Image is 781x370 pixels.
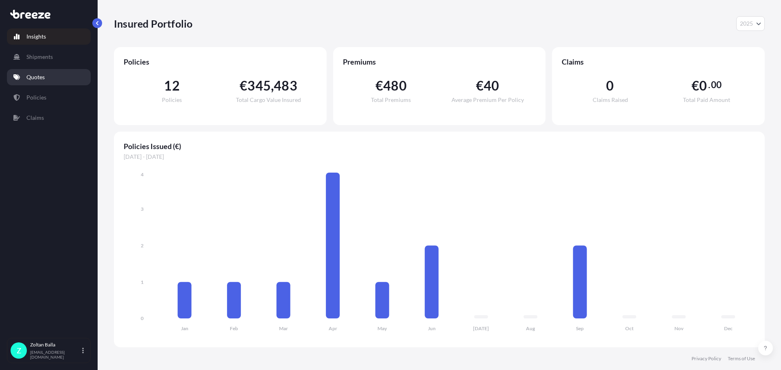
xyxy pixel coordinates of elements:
[708,82,710,88] span: .
[7,28,91,45] a: Insights
[484,79,499,92] span: 40
[692,355,721,362] a: Privacy Policy
[699,79,707,92] span: 0
[236,97,301,103] span: Total Cargo Value Insured
[181,325,188,331] tspan: Jan
[576,325,584,331] tspan: Sep
[26,73,45,81] p: Quotes
[141,206,144,212] tspan: 3
[7,89,91,106] a: Policies
[371,97,411,103] span: Total Premiums
[7,110,91,126] a: Claims
[17,346,21,355] span: Z
[740,19,753,28] span: 2025
[728,355,755,362] a: Terms of Use
[26,32,46,41] p: Insights
[692,79,699,92] span: €
[240,79,247,92] span: €
[7,69,91,85] a: Quotes
[124,153,755,161] span: [DATE] - [DATE]
[162,97,182,103] span: Policies
[375,79,383,92] span: €
[683,97,730,103] span: Total Paid Amount
[724,325,733,331] tspan: Dec
[247,79,271,92] span: 345
[141,171,144,177] tspan: 4
[141,279,144,285] tspan: 1
[164,79,179,92] span: 12
[383,79,407,92] span: 480
[377,325,387,331] tspan: May
[562,57,755,67] span: Claims
[124,57,317,67] span: Policies
[274,79,297,92] span: 483
[526,325,535,331] tspan: Aug
[343,57,536,67] span: Premiums
[452,97,524,103] span: Average Premium Per Policy
[625,325,634,331] tspan: Oct
[230,325,238,331] tspan: Feb
[271,79,274,92] span: ,
[736,16,765,31] button: Year Selector
[141,315,144,321] tspan: 0
[674,325,684,331] tspan: Nov
[124,141,755,151] span: Policies Issued (€)
[114,17,192,30] p: Insured Portfolio
[30,350,81,359] p: [EMAIL_ADDRESS][DOMAIN_NAME]
[141,242,144,249] tspan: 2
[473,325,489,331] tspan: [DATE]
[279,325,288,331] tspan: Mar
[606,79,614,92] span: 0
[26,93,46,102] p: Policies
[711,82,722,88] span: 00
[428,325,436,331] tspan: Jun
[329,325,337,331] tspan: Apr
[26,53,53,61] p: Shipments
[593,97,628,103] span: Claims Raised
[476,79,484,92] span: €
[30,342,81,348] p: Zoltan Balla
[26,114,44,122] p: Claims
[7,49,91,65] a: Shipments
